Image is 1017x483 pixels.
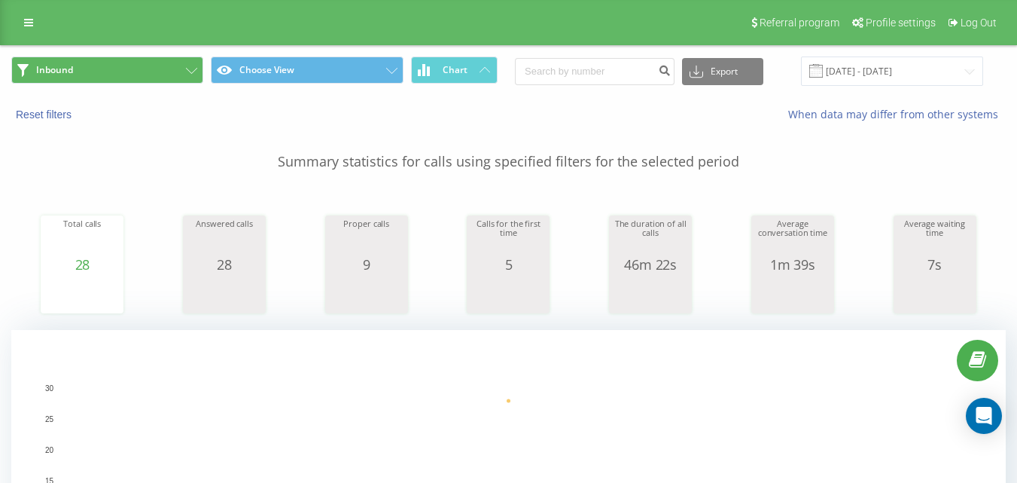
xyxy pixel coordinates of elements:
[897,257,973,272] div: 7s
[788,107,1006,121] a: When data may differ from other systems
[755,219,830,257] div: Average conversation time
[613,219,688,257] div: The duration of all calls
[187,257,262,272] div: 28
[470,272,546,317] svg: A chart.
[187,219,262,257] div: Answered calls
[897,219,973,257] div: Average waiting time
[329,257,404,272] div: 9
[329,272,404,317] svg: A chart.
[44,257,120,272] div: 28
[11,57,203,84] button: Inbound
[329,219,404,257] div: Proper calls
[45,415,54,423] text: 25
[11,122,1006,172] p: Summary statistics for calls using specified filters for the selected period
[45,384,54,393] text: 30
[470,219,546,257] div: Calls for the first time
[515,58,674,85] input: Search by number
[755,257,830,272] div: 1m 39s
[613,257,688,272] div: 46m 22s
[44,219,120,257] div: Total calls
[45,446,54,454] text: 20
[682,58,763,85] button: Export
[613,272,688,317] svg: A chart.
[966,398,1002,434] div: Open Intercom Messenger
[866,17,936,29] span: Profile settings
[443,65,467,75] span: Chart
[36,64,73,76] span: Inbound
[961,17,997,29] span: Log Out
[187,272,262,317] svg: A chart.
[897,272,973,317] svg: A chart.
[11,108,79,121] button: Reset filters
[470,257,546,272] div: 5
[755,272,830,317] svg: A chart.
[760,17,839,29] span: Referral program
[44,272,120,317] svg: A chart.
[411,57,498,84] button: Chart
[211,57,403,84] button: Choose View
